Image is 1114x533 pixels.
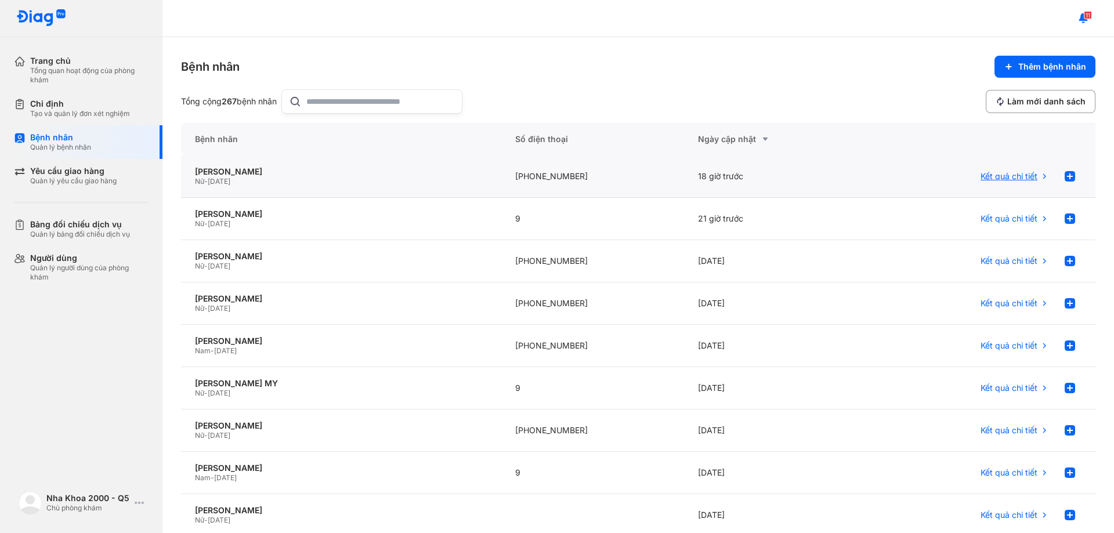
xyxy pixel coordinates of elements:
[30,219,130,230] div: Bảng đối chiếu dịch vụ
[195,336,487,346] div: [PERSON_NAME]
[195,516,204,524] span: Nữ
[211,346,214,355] span: -
[501,240,684,282] div: [PHONE_NUMBER]
[204,262,208,270] span: -
[30,166,117,176] div: Yêu cầu giao hàng
[195,293,487,304] div: [PERSON_NAME]
[16,9,66,27] img: logo
[986,90,1095,113] button: Làm mới danh sách
[981,425,1037,436] span: Kết quả chi tiết
[30,253,149,263] div: Người dùng
[981,213,1037,224] span: Kết quả chi tiết
[208,516,230,524] span: [DATE]
[211,473,214,482] span: -
[684,155,867,198] div: 18 giờ trước
[684,409,867,452] div: [DATE]
[1084,11,1092,19] span: 11
[501,282,684,325] div: [PHONE_NUMBER]
[195,420,487,431] div: [PERSON_NAME]
[30,176,117,186] div: Quản lý yêu cầu giao hàng
[195,219,204,228] span: Nữ
[981,340,1037,351] span: Kết quả chi tiết
[195,251,487,262] div: [PERSON_NAME]
[195,463,487,473] div: [PERSON_NAME]
[181,59,240,75] div: Bệnh nhân
[181,123,501,155] div: Bệnh nhân
[30,263,149,282] div: Quản lý người dùng của phòng khám
[501,325,684,367] div: [PHONE_NUMBER]
[46,493,130,503] div: Nha Khoa 2000 - Q5
[994,56,1095,78] button: Thêm bệnh nhân
[204,431,208,440] span: -
[981,467,1037,478] span: Kết quả chi tiết
[204,219,208,228] span: -
[195,304,204,313] span: Nữ
[1007,96,1086,107] span: Làm mới danh sách
[208,304,230,313] span: [DATE]
[195,505,487,516] div: [PERSON_NAME]
[30,66,149,85] div: Tổng quan hoạt động của phòng khám
[195,431,204,440] span: Nữ
[684,198,867,240] div: 21 giờ trước
[208,262,230,270] span: [DATE]
[30,56,149,66] div: Trang chủ
[981,256,1037,266] span: Kết quả chi tiết
[204,177,208,186] span: -
[981,510,1037,520] span: Kết quả chi tiết
[698,132,853,146] div: Ngày cập nhật
[195,262,204,270] span: Nữ
[684,452,867,494] div: [DATE]
[195,346,211,355] span: Nam
[981,383,1037,393] span: Kết quả chi tiết
[981,298,1037,309] span: Kết quả chi tiết
[195,177,204,186] span: Nữ
[981,171,1037,182] span: Kết quả chi tiết
[208,389,230,397] span: [DATE]
[208,431,230,440] span: [DATE]
[501,155,684,198] div: [PHONE_NUMBER]
[195,473,211,482] span: Nam
[181,96,277,107] div: Tổng cộng bệnh nhân
[222,96,237,106] span: 267
[30,143,91,152] div: Quản lý bệnh nhân
[195,378,487,389] div: [PERSON_NAME] MY
[195,209,487,219] div: [PERSON_NAME]
[30,99,130,109] div: Chỉ định
[208,219,230,228] span: [DATE]
[684,240,867,282] div: [DATE]
[46,503,130,513] div: Chủ phòng khám
[684,325,867,367] div: [DATE]
[208,177,230,186] span: [DATE]
[501,367,684,409] div: 9
[684,282,867,325] div: [DATE]
[30,109,130,118] div: Tạo và quản lý đơn xét nghiệm
[204,389,208,397] span: -
[30,230,130,239] div: Quản lý bảng đối chiếu dịch vụ
[214,346,237,355] span: [DATE]
[501,452,684,494] div: 9
[19,491,42,514] img: logo
[195,166,487,177] div: [PERSON_NAME]
[684,367,867,409] div: [DATE]
[214,473,237,482] span: [DATE]
[195,389,204,397] span: Nữ
[501,198,684,240] div: 9
[204,516,208,524] span: -
[501,123,684,155] div: Số điện thoại
[30,132,91,143] div: Bệnh nhân
[204,304,208,313] span: -
[501,409,684,452] div: [PHONE_NUMBER]
[1018,61,1086,72] span: Thêm bệnh nhân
